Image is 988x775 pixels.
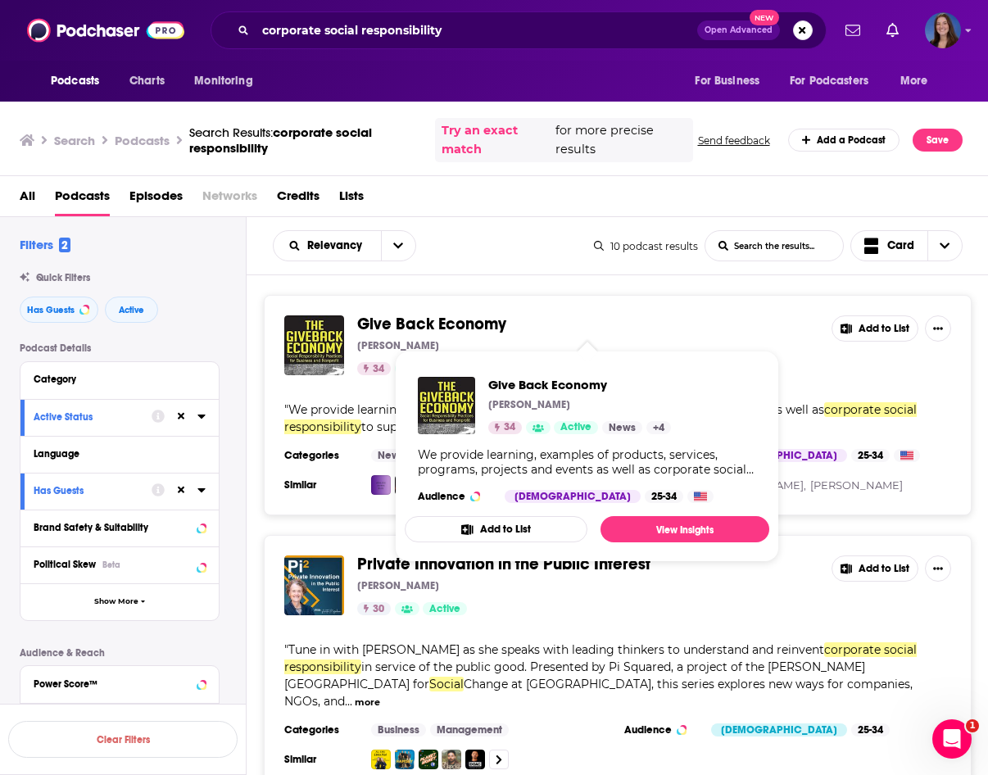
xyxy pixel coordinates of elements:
[357,602,391,615] a: 30
[465,750,485,769] img: The Diary Of A CEO with Steven Bartlett
[20,297,98,323] button: Has Guests
[34,485,141,496] div: Has Guests
[357,579,439,592] p: [PERSON_NAME]
[429,601,460,618] span: Active
[810,478,903,492] a: [PERSON_NAME]
[418,447,756,477] div: We provide learning, examples of products, services, programs, projects and events as well as cor...
[839,16,867,44] a: Show notifications dropdown
[34,559,96,570] span: Political Skew
[34,369,206,389] button: Category
[419,750,438,769] a: Planet Money
[202,183,257,216] span: Networks
[189,125,422,156] a: Search Results:corporate social responsibility
[34,678,192,690] div: Power Score™
[442,121,552,159] a: Try an exact match
[395,750,415,769] img: The Ramsey Show
[105,297,158,323] button: Active
[646,421,671,434] a: +4
[851,449,890,462] div: 25-34
[966,719,979,732] span: 1
[284,402,917,434] span: " "
[932,719,972,759] iframe: Intercom live chat
[284,315,344,375] a: Give Back Economy
[284,659,865,691] span: in service of the public good. Presented by Pi Squared, a project of the [PERSON_NAME][GEOGRAPHIC...
[115,133,170,148] h3: Podcasts
[284,723,358,736] h3: Categories
[405,516,587,542] button: Add to List
[504,419,515,436] span: 34
[307,240,368,252] span: Relevancy
[357,315,506,333] a: Give Back Economy
[34,673,206,693] button: Power Score™
[34,406,152,427] button: Active Status
[555,121,687,159] span: for more precise results
[373,601,384,618] span: 30
[27,306,75,315] span: Has Guests
[488,377,671,392] a: Give Back Economy
[925,12,961,48] span: Logged in as emmadonovan
[51,70,99,93] span: Podcasts
[94,597,138,606] span: Show More
[34,448,195,460] div: Language
[211,11,827,49] div: Search podcasts, credits, & more...
[277,183,320,216] a: Credits
[602,421,642,434] a: News
[129,183,183,216] a: Episodes
[554,421,598,434] a: Active
[750,10,779,25] span: New
[355,696,380,709] button: more
[381,231,415,261] button: open menu
[34,480,152,501] button: Has Guests
[284,555,344,615] img: Private Innovation in the Public Interest
[189,125,422,156] div: Search Results:
[20,647,220,659] p: Audience & Reach
[913,129,963,152] button: Save
[273,230,416,261] h2: Choose List sort
[711,449,847,462] div: [DEMOGRAPHIC_DATA]
[357,555,650,573] a: Private Innovation in the Public Interest
[371,475,391,495] img: Athletes Giving Back
[119,306,144,315] span: Active
[20,342,220,354] p: Podcast Details
[442,750,461,769] img: On Purpose with Jay Shetty
[189,125,372,156] span: corporate social responsibility
[371,750,391,769] a: All Ears English Podcast
[34,374,195,385] div: Category
[697,20,780,40] button: Open AdvancedNew
[34,522,192,533] div: Brand Safety & Suitability
[371,449,411,462] a: News
[429,677,464,691] span: Social
[284,642,917,709] span: "
[371,723,426,736] a: Business
[505,490,641,503] div: [DEMOGRAPHIC_DATA]
[560,419,591,436] span: Active
[418,377,475,434] img: Give Back Economy
[850,230,963,261] h2: Choose View
[851,723,890,736] div: 25-34
[788,129,900,152] a: Add a Podcast
[594,240,698,252] div: 10 podcast results
[357,362,391,375] a: 34
[284,478,358,492] h3: Similar
[488,421,522,434] a: 34
[256,17,697,43] input: Search podcasts, credits, & more...
[900,70,928,93] span: More
[102,560,120,570] div: Beta
[129,70,165,93] span: Charts
[418,490,492,503] h3: Audience
[339,183,364,216] a: Lists
[423,602,467,615] a: Active
[194,70,252,93] span: Monitoring
[925,555,951,582] button: Show More Button
[645,490,683,503] div: 25-34
[20,583,219,620] button: Show More
[54,133,95,148] h3: Search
